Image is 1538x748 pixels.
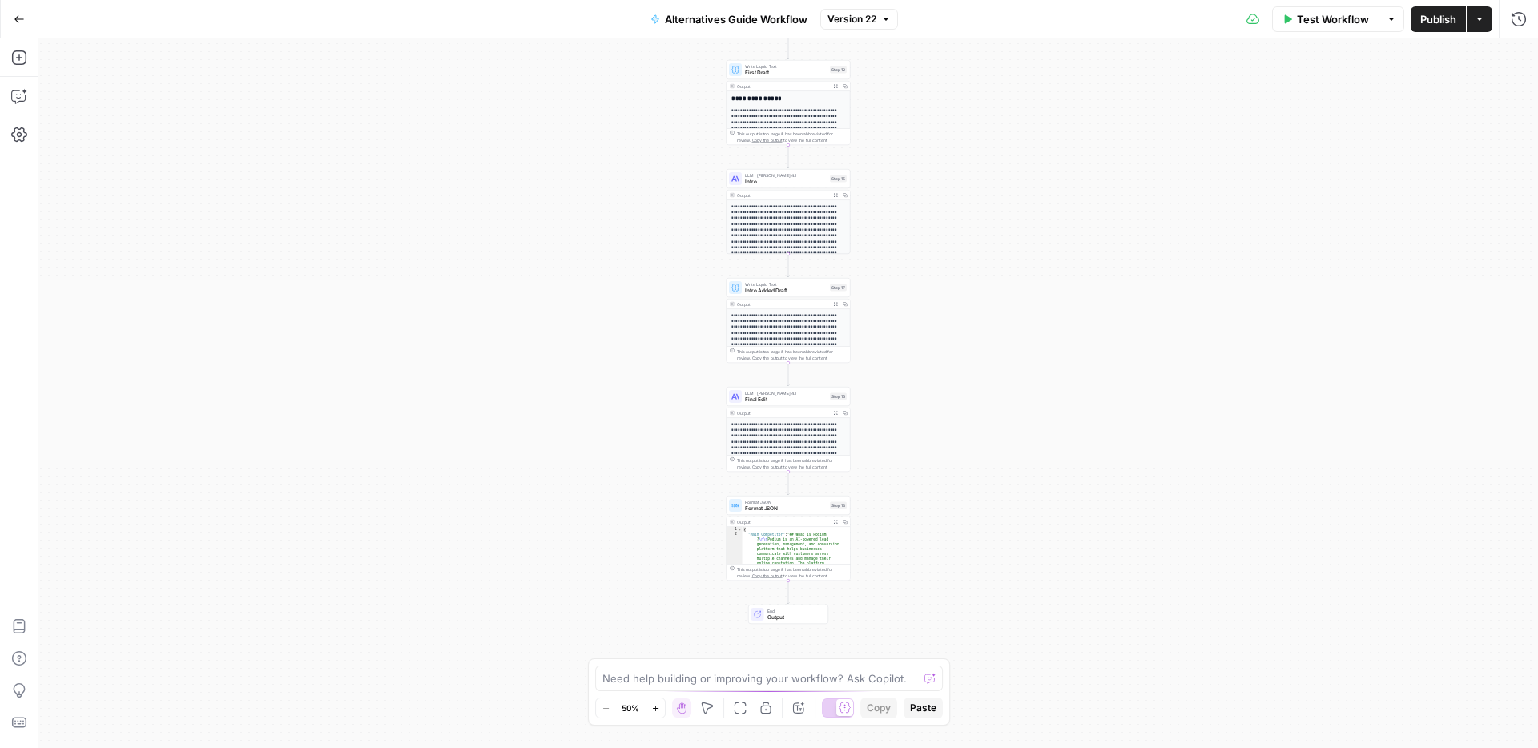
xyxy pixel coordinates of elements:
div: This output is too large & has been abbreviated for review. to view the full content. [737,457,847,470]
div: Step 16 [830,393,847,400]
span: 50% [622,702,639,714]
span: End [767,608,822,614]
div: Step 13 [830,502,847,509]
span: Final Edit [745,396,827,404]
span: Format JSON [745,505,827,513]
span: Copy the output [752,573,783,578]
span: Output [767,613,822,621]
div: Output [737,83,828,90]
div: This output is too large & has been abbreviated for review. to view the full content. [737,131,847,143]
g: Edge from step_12 to step_15 [787,145,790,168]
div: This output is too large & has been abbreviated for review. to view the full content. [737,348,847,361]
button: Version 22 [820,9,898,30]
span: Copy the output [752,464,783,469]
div: Output [737,410,828,416]
span: Copy the output [752,138,783,143]
span: Write Liquid Text [745,281,827,288]
button: Paste [904,698,943,718]
button: Alternatives Guide Workflow [641,6,817,32]
span: LLM · [PERSON_NAME] 4.1 [745,172,827,179]
span: Test Workflow [1297,11,1369,27]
g: Edge from step_13 to end [787,581,790,604]
div: 1 [727,527,743,532]
div: Output [737,192,828,199]
button: Test Workflow [1272,6,1379,32]
span: Paste [910,701,936,715]
span: Write Liquid Text [745,63,827,70]
div: Step 17 [830,284,847,292]
span: Intro [745,178,827,186]
span: Format JSON [745,499,827,505]
div: This output is too large & has been abbreviated for review. to view the full content. [737,566,847,579]
div: Output [737,301,828,308]
span: Version 22 [827,12,876,26]
span: Intro Added Draft [745,287,827,295]
span: Copy [867,701,891,715]
div: Step 12 [830,66,847,74]
button: Copy [860,698,897,718]
g: Edge from step_15 to step_17 [787,254,790,277]
div: Output [737,519,828,525]
span: Alternatives Guide Workflow [665,11,807,27]
div: Format JSONFormat JSONStep 13Output{ "Main Competitor":"## What is Podium ?\n\nPodium is an AI-po... [727,496,851,581]
span: Publish [1420,11,1456,27]
div: EndOutput [727,605,851,624]
div: Step 15 [830,175,847,183]
g: Edge from step_16 to step_13 [787,472,790,495]
g: Edge from step_14 to step_12 [787,36,790,59]
span: Copy the output [752,356,783,360]
span: LLM · [PERSON_NAME] 4.1 [745,390,827,396]
span: Toggle code folding, rows 1 through 3 [738,527,743,532]
span: First Draft [745,69,827,77]
button: Publish [1411,6,1466,32]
